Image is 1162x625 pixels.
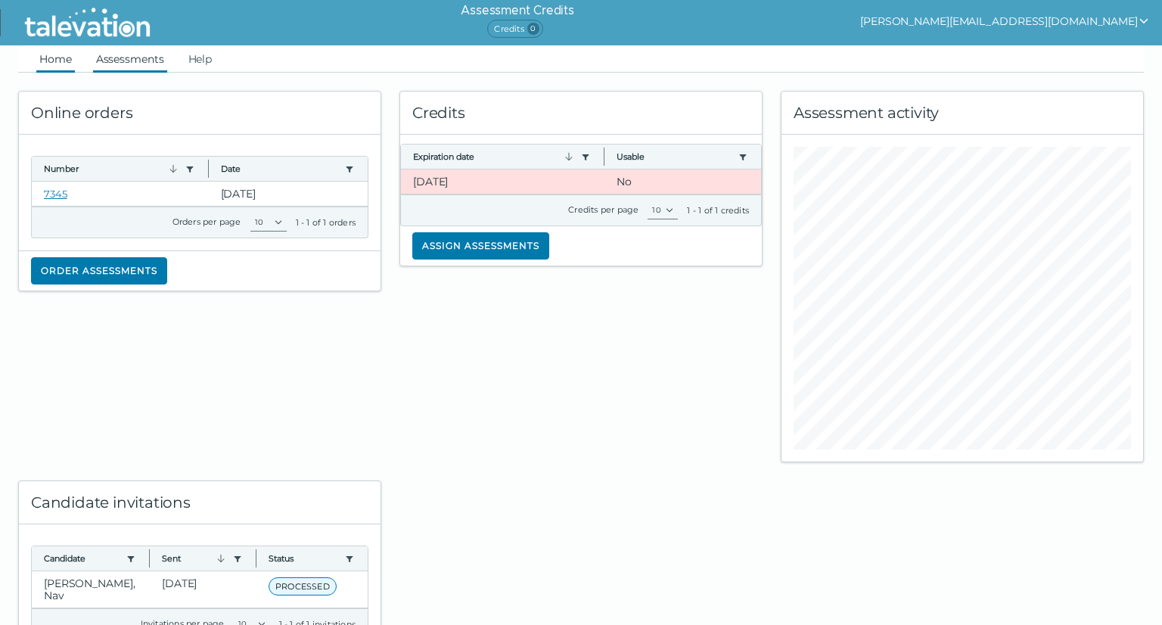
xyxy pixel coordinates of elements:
[568,204,638,215] label: Credits per page
[599,140,609,173] button: Column resize handle
[604,169,761,194] clr-dg-cell: No
[401,169,604,194] clr-dg-cell: [DATE]
[269,552,339,564] button: Status
[251,542,261,574] button: Column resize handle
[527,23,539,35] span: 0
[617,151,732,163] button: Usable
[412,232,549,260] button: Assign assessments
[221,163,340,175] button: Date
[296,216,356,229] div: 1 - 1 of 1 orders
[185,45,216,73] a: Help
[32,571,150,608] clr-dg-cell: [PERSON_NAME], Nav
[487,20,542,38] span: Credits
[93,45,167,73] a: Assessments
[18,4,157,42] img: Talevation_Logo_Transparent_white.png
[44,163,179,175] button: Number
[204,152,213,185] button: Column resize handle
[860,12,1150,30] button: show user actions
[781,92,1143,135] div: Assessment activity
[44,552,120,564] button: Candidate
[209,182,368,206] clr-dg-cell: [DATE]
[413,151,575,163] button: Expiration date
[36,45,75,73] a: Home
[162,552,227,564] button: Sent
[19,481,381,524] div: Candidate invitations
[172,216,241,227] label: Orders per page
[687,204,749,216] div: 1 - 1 of 1 credits
[400,92,762,135] div: Credits
[461,2,573,20] h6: Assessment Credits
[144,542,154,574] button: Column resize handle
[269,577,337,595] span: PROCESSED
[44,188,67,200] a: 7345
[150,571,256,608] clr-dg-cell: [DATE]
[19,92,381,135] div: Online orders
[31,257,167,285] button: Order assessments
